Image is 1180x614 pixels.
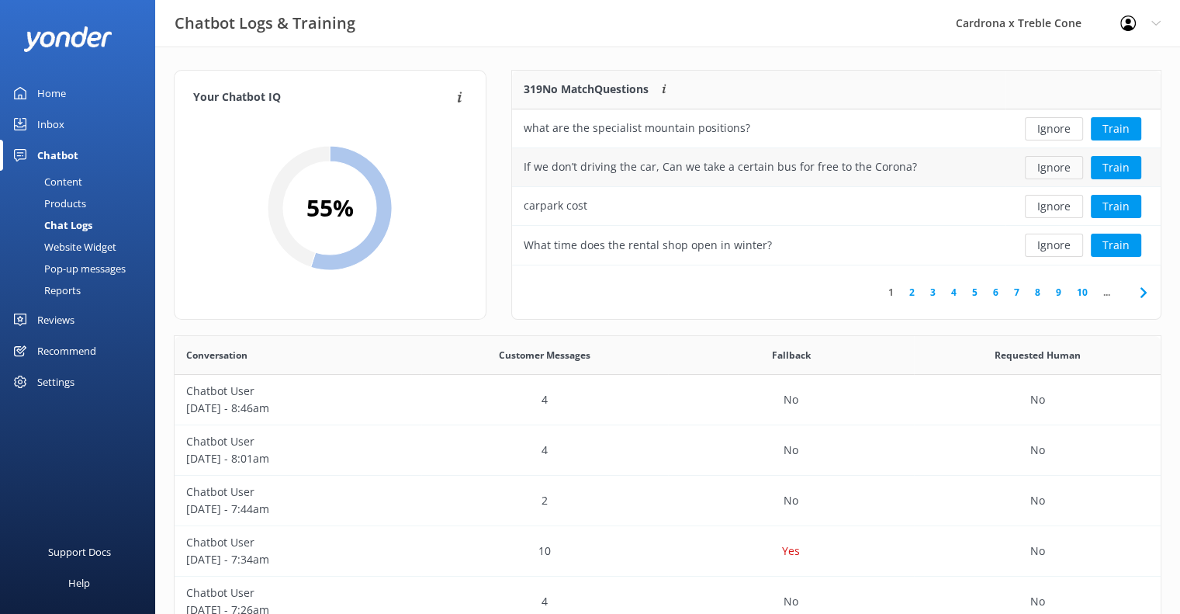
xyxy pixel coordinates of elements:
[9,258,155,279] a: Pop-up messages
[1006,285,1027,300] a: 7
[922,285,943,300] a: 3
[881,285,901,300] a: 1
[306,189,354,227] h2: 55 %
[48,536,111,567] div: Support Docs
[512,226,1161,265] div: row
[9,279,155,301] a: Reports
[901,285,922,300] a: 2
[1030,492,1045,509] p: No
[9,193,86,214] div: Products
[1095,285,1118,300] span: ...
[1025,117,1083,140] button: Ignore
[512,109,1161,148] div: row
[9,193,155,214] a: Products
[1030,593,1045,610] p: No
[9,279,81,301] div: Reports
[538,543,551,560] p: 10
[37,78,66,109] div: Home
[784,442,798,459] p: No
[9,214,92,236] div: Chat Logs
[542,593,548,610] p: 4
[37,335,96,366] div: Recommend
[175,526,1161,577] div: row
[186,400,410,417] p: [DATE] - 8:46am
[1091,195,1141,218] button: Train
[1030,391,1045,408] p: No
[186,534,410,551] p: Chatbot User
[186,450,410,467] p: [DATE] - 8:01am
[542,492,548,509] p: 2
[512,109,1161,265] div: grid
[1027,285,1048,300] a: 8
[512,187,1161,226] div: row
[37,109,64,140] div: Inbox
[1091,117,1141,140] button: Train
[186,348,247,363] span: Conversation
[1069,285,1095,300] a: 10
[771,348,810,363] span: Fallback
[9,236,155,258] a: Website Widget
[186,585,410,602] p: Chatbot User
[175,476,1161,526] div: row
[175,11,355,36] h3: Chatbot Logs & Training
[524,120,750,137] div: what are the specialist mountain positions?
[524,81,649,98] p: 319 No Match Questions
[943,285,964,300] a: 4
[1025,156,1083,179] button: Ignore
[37,366,74,397] div: Settings
[784,593,798,610] p: No
[9,171,155,193] a: Content
[995,348,1081,363] span: Requested Human
[9,214,155,236] a: Chat Logs
[784,492,798,509] p: No
[175,375,1161,425] div: row
[542,442,548,459] p: 4
[9,258,126,279] div: Pop-up messages
[985,285,1006,300] a: 6
[1091,156,1141,179] button: Train
[524,197,587,214] div: carpark cost
[186,484,410,501] p: Chatbot User
[1030,543,1045,560] p: No
[186,383,410,400] p: Chatbot User
[37,304,74,335] div: Reviews
[964,285,985,300] a: 5
[23,26,112,52] img: yonder-white-logo.png
[1048,285,1069,300] a: 9
[524,237,772,254] div: What time does the rental shop open in winter?
[512,148,1161,187] div: row
[186,433,410,450] p: Chatbot User
[1030,442,1045,459] p: No
[1091,234,1141,257] button: Train
[186,551,410,568] p: [DATE] - 7:34am
[499,348,590,363] span: Customer Messages
[9,236,116,258] div: Website Widget
[1025,234,1083,257] button: Ignore
[1025,195,1083,218] button: Ignore
[524,158,917,175] div: If we don’t driving the car, Can we take a certain bus for free to the Corona?
[193,89,452,106] h4: Your Chatbot IQ
[782,543,800,560] p: Yes
[784,391,798,408] p: No
[186,501,410,518] p: [DATE] - 7:44am
[175,425,1161,476] div: row
[68,567,90,598] div: Help
[9,171,82,193] div: Content
[37,140,78,171] div: Chatbot
[542,391,548,408] p: 4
